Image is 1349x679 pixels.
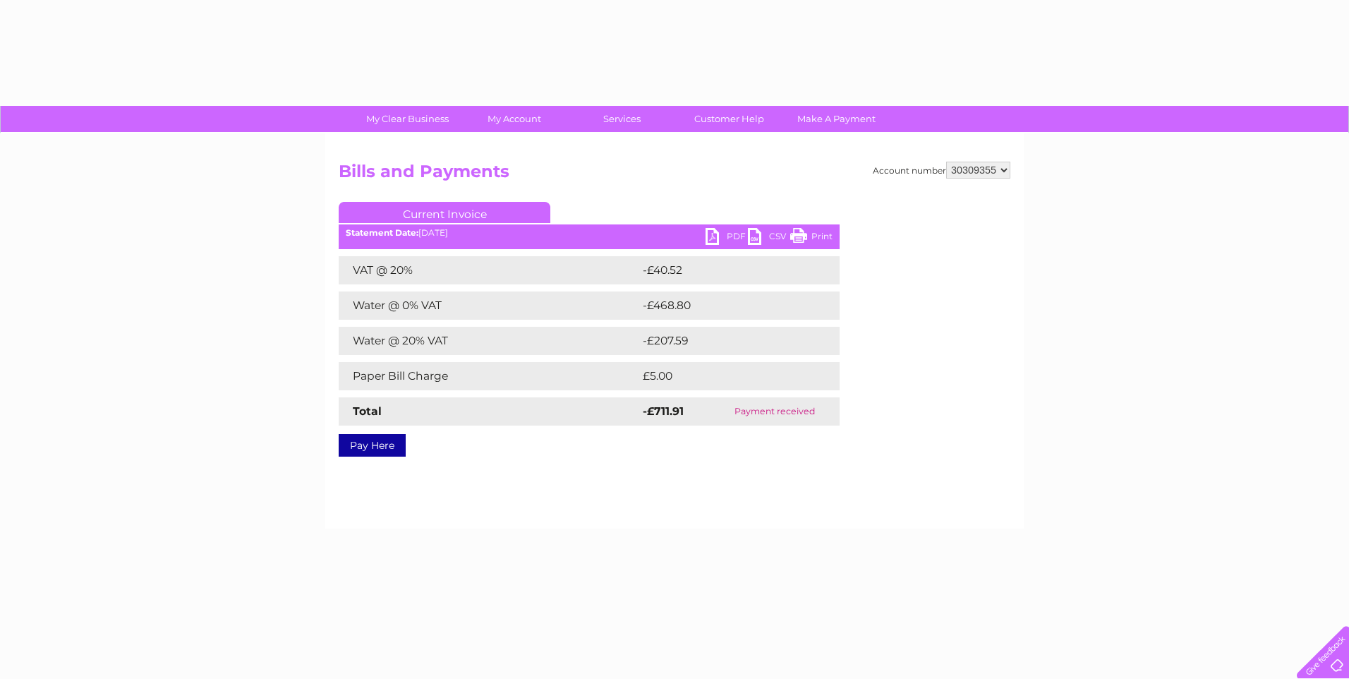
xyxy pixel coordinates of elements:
[339,327,639,355] td: Water @ 20% VAT
[671,106,787,132] a: Customer Help
[339,162,1010,188] h2: Bills and Payments
[706,228,748,248] a: PDF
[639,327,816,355] td: -£207.59
[339,202,550,223] a: Current Invoice
[349,106,466,132] a: My Clear Business
[639,256,813,284] td: -£40.52
[748,228,790,248] a: CSV
[339,228,840,238] div: [DATE]
[873,162,1010,179] div: Account number
[353,404,382,418] strong: Total
[346,227,418,238] b: Statement Date:
[339,362,639,390] td: Paper Bill Charge
[790,228,833,248] a: Print
[564,106,680,132] a: Services
[639,292,817,320] td: -£468.80
[339,292,639,320] td: Water @ 0% VAT
[643,404,684,418] strong: -£711.91
[456,106,573,132] a: My Account
[639,362,807,390] td: £5.00
[339,434,406,457] a: Pay Here
[339,256,639,284] td: VAT @ 20%
[710,397,840,426] td: Payment received
[778,106,895,132] a: Make A Payment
